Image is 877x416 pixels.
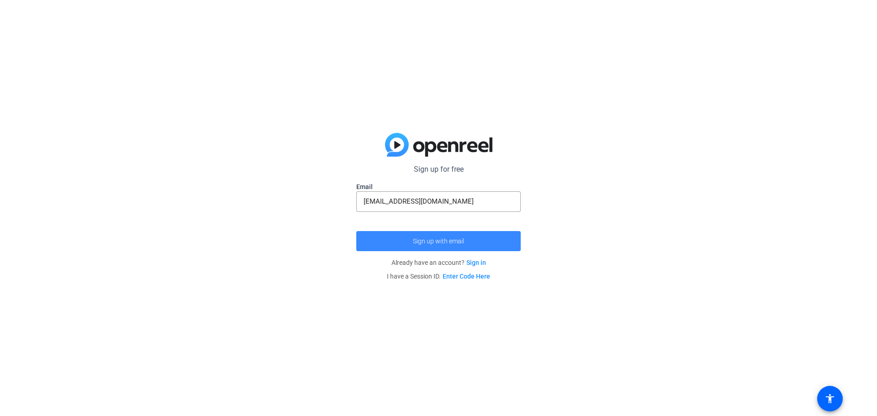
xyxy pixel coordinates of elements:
[391,259,486,266] span: Already have an account?
[824,393,835,404] mat-icon: accessibility
[443,273,490,280] a: Enter Code Here
[387,273,490,280] span: I have a Session ID.
[385,133,492,157] img: blue-gradient.svg
[466,259,486,266] a: Sign in
[356,182,521,191] label: Email
[356,231,521,251] button: Sign up with email
[356,164,521,175] p: Sign up for free
[364,196,513,207] input: Enter Email Address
